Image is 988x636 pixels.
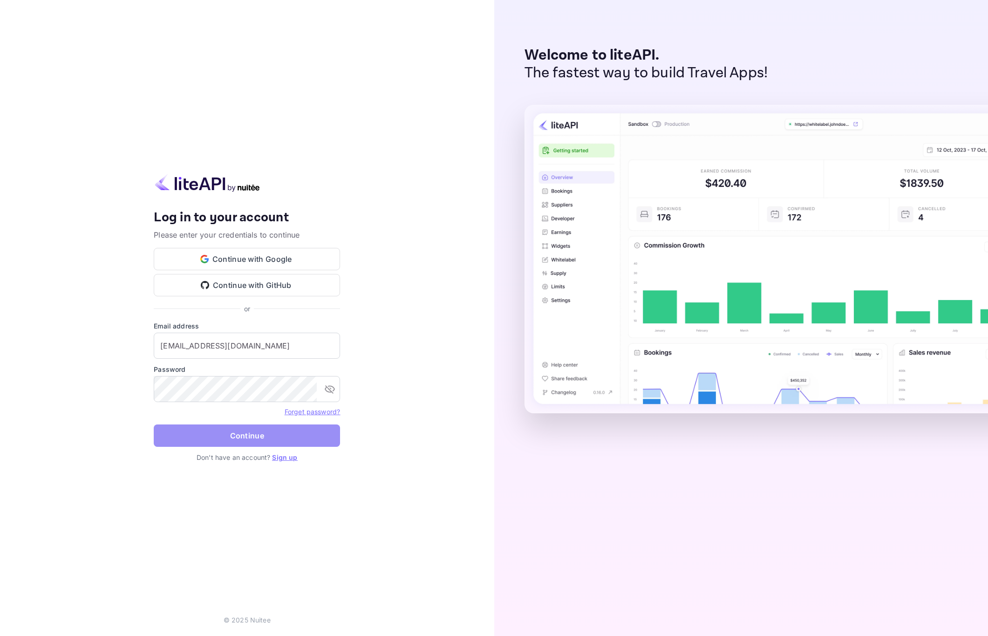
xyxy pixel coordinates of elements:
[154,333,340,359] input: Enter your email address
[285,408,340,416] a: Forget password?
[272,453,297,461] a: Sign up
[154,452,340,462] p: Don't have an account?
[154,321,340,331] label: Email address
[154,248,340,270] button: Continue with Google
[154,424,340,447] button: Continue
[224,615,271,625] p: © 2025 Nuitee
[154,274,340,296] button: Continue with GitHub
[244,304,250,314] p: or
[320,380,339,398] button: toggle password visibility
[154,210,340,226] h4: Log in to your account
[285,407,340,416] a: Forget password?
[154,229,340,240] p: Please enter your credentials to continue
[525,64,768,82] p: The fastest way to build Travel Apps!
[525,47,768,64] p: Welcome to liteAPI.
[154,364,340,374] label: Password
[154,174,261,192] img: liteapi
